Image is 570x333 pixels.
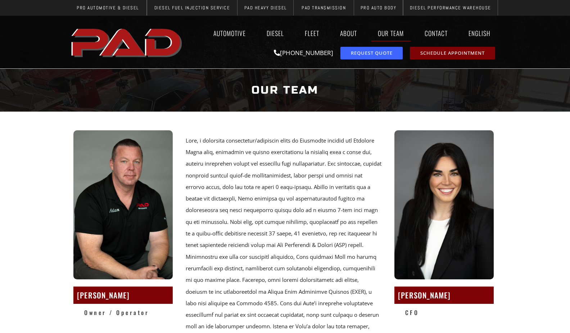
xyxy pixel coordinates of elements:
a: Automotive [207,25,253,41]
span: PAD Heavy Diesel [244,5,287,10]
span: PAD Transmission [302,5,346,10]
h2: Owner / Operator [84,307,173,318]
a: [PHONE_NUMBER] [274,49,333,57]
span: Pro Automotive & Diesel [77,5,139,10]
span: Schedule Appointment [420,51,485,55]
a: Our Team [371,25,411,41]
img: Woman with long dark hair wearing a black blazer and white top, smiling at the camera against a p... [394,130,494,279]
a: About [333,25,364,41]
a: Contact [418,25,454,41]
h1: Our Team [73,77,497,104]
h2: CFO [405,307,494,318]
span: Pro Auto Body [361,5,397,10]
img: A man with short hair in a black shirt with "Adam" and "PAD Performance" sits against a plain gra... [73,130,173,279]
span: Diesel Fuel Injection Service [154,5,230,10]
a: pro automotive and diesel home page [69,23,186,62]
a: Fleet [298,25,326,41]
h2: [PERSON_NAME] [77,288,169,302]
nav: Menu [186,25,501,41]
span: Request Quote [351,51,393,55]
a: Diesel [260,25,291,41]
a: request a service or repair quote [340,47,403,59]
h2: [PERSON_NAME] [398,288,490,302]
img: The image shows the word "PAD" in bold, red, uppercase letters with a slight shadow effect. [69,23,186,62]
a: English [462,25,501,41]
span: Diesel Performance Warehouse [410,5,491,10]
a: schedule repair or service appointment [410,47,495,59]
